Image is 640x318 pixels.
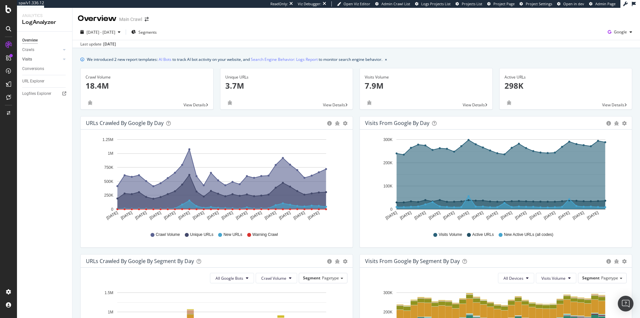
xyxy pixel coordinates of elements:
[383,291,392,295] text: 300K
[149,210,162,221] text: [DATE]
[80,41,116,47] div: Last update
[190,232,213,238] span: Unique URLs
[487,1,515,7] a: Project Page
[605,27,635,37] button: Google
[618,296,633,311] div: Open Intercom Messenger
[344,1,370,6] span: Open Viz Editor
[442,210,456,221] text: [DATE]
[428,210,441,221] text: [DATE]
[159,56,171,63] a: AI Bots
[22,56,32,63] div: Visits
[589,1,616,7] a: Admin Page
[563,1,584,6] span: Open in dev
[504,275,523,281] span: All Devices
[365,120,429,126] div: Visits from Google by day
[104,165,113,170] text: 750K
[343,259,347,264] div: gear
[543,210,556,221] text: [DATE]
[463,102,485,108] span: View Details
[614,259,619,264] div: bug
[383,310,392,314] text: 200K
[383,161,392,165] text: 200K
[111,207,113,212] text: 0
[249,210,263,221] text: [DATE]
[335,121,340,126] div: bug
[225,80,348,91] p: 3.7M
[472,232,494,238] span: Active URLs
[235,210,248,221] text: [DATE]
[86,135,347,226] svg: A chart.
[606,121,611,126] div: circle-info
[256,273,297,283] button: Crawl Volume
[22,65,44,72] div: Conversions
[614,121,619,126] div: bug
[135,210,148,221] text: [DATE]
[86,100,95,105] div: bug
[602,102,624,108] span: View Details
[385,210,398,221] text: [DATE]
[415,1,451,7] a: Logs Projects List
[86,120,164,126] div: URLs Crawled by Google by day
[293,210,306,221] text: [DATE]
[80,56,632,63] div: info banner
[87,29,115,35] span: [DATE] - [DATE]
[595,1,616,6] span: Admin Page
[22,46,34,53] div: Crawls
[278,210,291,221] text: [DATE]
[22,65,68,72] a: Conversions
[22,78,68,85] a: URL Explorer
[520,1,552,7] a: Project Settings
[251,56,318,63] a: Search Engine Behavior: Logs Report
[22,19,67,26] div: LogAnalyzer
[104,179,113,184] text: 500K
[536,273,576,283] button: Visits Volume
[557,210,570,221] text: [DATE]
[622,121,627,126] div: gear
[498,273,534,283] button: All Devices
[414,210,427,221] text: [DATE]
[298,1,321,7] div: Viz Debugger:
[120,210,133,221] text: [DATE]
[541,275,566,281] span: Visits Volume
[22,13,67,19] div: Analytics
[192,210,205,221] text: [DATE]
[22,37,68,44] a: Overview
[504,100,514,105] div: bug
[86,80,208,91] p: 18.4M
[365,135,626,226] svg: A chart.
[22,90,68,97] a: Logfiles Explorer
[462,1,482,6] span: Projects List
[264,210,277,221] text: [DATE]
[303,275,320,281] span: Segment
[221,210,234,221] text: [DATE]
[322,275,339,281] span: Pagetype
[365,100,374,105] div: bug
[307,210,320,221] text: [DATE]
[335,259,340,264] div: bug
[223,232,242,238] span: New URLs
[178,210,191,221] text: [DATE]
[225,100,234,105] div: bug
[225,74,348,80] div: Unique URLs
[606,259,611,264] div: circle-info
[108,151,113,156] text: 1M
[421,1,451,6] span: Logs Projects List
[210,273,254,283] button: All Google Bots
[138,29,157,35] span: Segments
[514,210,527,221] text: [DATE]
[622,259,627,264] div: gear
[327,259,332,264] div: circle-info
[582,275,600,281] span: Segment
[337,1,370,7] a: Open Viz Editor
[78,27,123,37] button: [DATE] - [DATE]
[504,74,627,80] div: Active URLs
[399,210,412,221] text: [DATE]
[104,291,113,295] text: 1.5M
[526,1,552,6] span: Project Settings
[119,16,142,23] div: Main Crawl
[457,210,470,221] text: [DATE]
[365,258,460,264] div: Visits from Google By Segment By Day
[375,1,410,7] a: Admin Crawl List
[493,1,515,6] span: Project Page
[22,78,44,85] div: URL Explorer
